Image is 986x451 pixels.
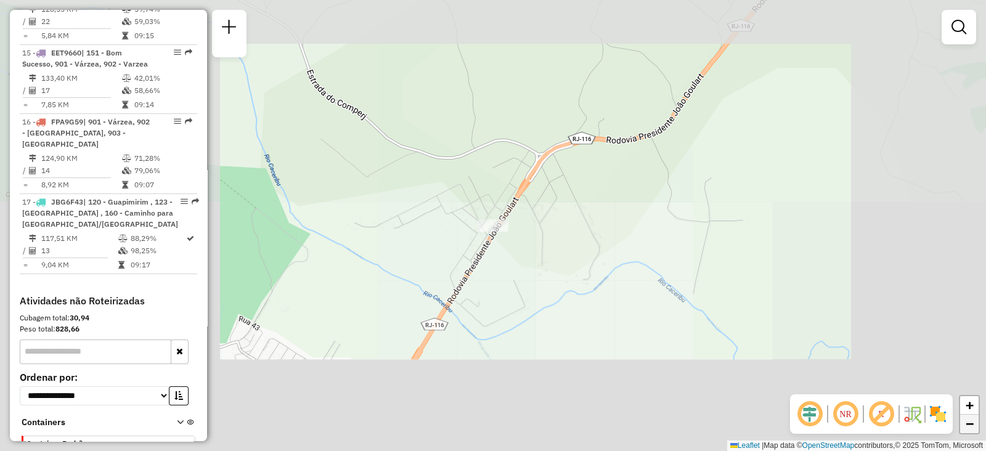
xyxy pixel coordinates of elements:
span: JBG6F43 [51,197,83,206]
a: Nova sessão e pesquisa [217,15,242,43]
td: 58,66% [134,84,192,97]
td: / [22,165,28,177]
span: − [966,416,974,431]
a: Zoom in [960,396,979,415]
span: | [762,441,764,450]
span: 17 - [22,197,178,229]
span: Containers [22,416,161,429]
td: 13 [41,245,118,257]
td: 09:14 [134,99,192,111]
i: Distância Total [29,235,36,242]
i: Tempo total em rota [122,32,128,39]
em: Opções [174,118,181,125]
i: Tempo total em rota [122,101,128,108]
em: Opções [181,198,188,205]
button: Ordem crescente [169,386,189,405]
div: Map data © contributors,© 2025 TomTom, Microsoft [727,441,986,451]
img: Exibir/Ocultar setores [928,404,948,424]
td: 128,55 KM [41,3,121,15]
span: Container Padrão [26,438,160,449]
strong: 828,66 [55,324,79,333]
div: Peso total: [20,323,197,335]
i: % de utilização da cubagem [118,247,128,254]
td: 42,01% [134,72,192,84]
td: 98,25% [130,245,185,257]
a: Leaflet [730,441,760,450]
div: Atividade não roteirizada - JOYCE MARIA [478,219,508,232]
td: 09:15 [134,30,192,42]
i: Distância Total [29,6,36,13]
td: 79,06% [134,165,192,177]
i: Tempo total em rota [122,181,128,189]
i: Total de Atividades [29,87,36,94]
em: Rota exportada [192,198,199,205]
td: 124,90 KM [41,152,121,165]
td: 14 [41,165,121,177]
i: % de utilização do peso [118,235,128,242]
td: 71,28% [134,152,192,165]
i: Distância Total [29,155,36,162]
em: Rota exportada [185,49,192,56]
td: / [22,245,28,257]
i: Rota otimizada [187,235,194,242]
a: Exibir filtros [947,15,971,39]
td: 17 [41,84,121,97]
td: 7,85 KM [41,99,121,111]
td: / [22,84,28,97]
span: 16 - [22,117,150,148]
a: Zoom out [960,415,979,433]
td: 9,04 KM [41,259,118,271]
td: 09:17 [130,259,185,271]
span: 15 - [22,48,148,68]
td: 22 [41,15,121,28]
td: / [22,15,28,28]
i: Total de Atividades [29,247,36,254]
td: 59,74% [134,3,192,15]
td: 5,84 KM [41,30,121,42]
span: | 151 - Bom Sucesso, 901 - Várzea, 902 - Varzea [22,48,148,68]
em: Rota exportada [185,118,192,125]
i: Distância Total [29,75,36,82]
div: Cubagem total: [20,312,197,323]
i: % de utilização da cubagem [122,18,131,25]
td: = [22,179,28,191]
td: = [22,259,28,271]
strong: 30,94 [70,313,89,322]
td: 88,29% [130,232,185,245]
i: % de utilização do peso [122,6,131,13]
span: FPA9G59 [51,117,83,126]
td: 117,51 KM [41,232,118,245]
span: EET9660 [51,48,81,57]
span: + [966,397,974,413]
td: 133,40 KM [41,72,121,84]
td: = [22,99,28,111]
em: Opções [174,49,181,56]
i: Total de Atividades [29,167,36,174]
img: Fluxo de ruas [902,404,922,424]
td: 59,03% [134,15,192,28]
i: % de utilização da cubagem [122,167,131,174]
span: | 120 - Guapimirim , 123 - [GEOGRAPHIC_DATA] , 160 - Caminho para [GEOGRAPHIC_DATA]/[GEOGRAPHIC_D... [22,197,178,229]
label: Ordenar por: [20,370,197,384]
i: % de utilização do peso [122,75,131,82]
h4: Atividades não Roteirizadas [20,295,197,307]
span: | 901 - Várzea, 902 - [GEOGRAPHIC_DATA], 903 - [GEOGRAPHIC_DATA] [22,117,150,148]
td: = [22,30,28,42]
td: 8,92 KM [41,179,121,191]
i: % de utilização da cubagem [122,87,131,94]
i: Tempo total em rota [118,261,124,269]
span: Exibir rótulo [866,399,896,429]
td: 09:07 [134,179,192,191]
i: % de utilização do peso [122,155,131,162]
i: Total de Atividades [29,18,36,25]
span: Ocultar deslocamento [795,399,825,429]
span: Ocultar NR [831,399,860,429]
a: OpenStreetMap [802,441,855,450]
